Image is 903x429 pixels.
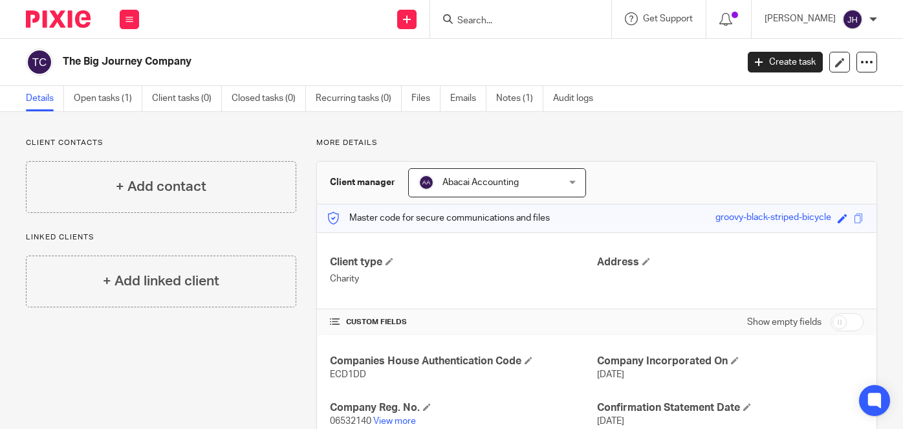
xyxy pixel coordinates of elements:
h4: + Add contact [116,177,206,197]
p: Master code for secure communications and files [327,212,550,225]
span: [DATE] [597,417,624,426]
p: More details [316,138,877,148]
h2: The Big Journey Company [63,55,595,69]
p: [PERSON_NAME] [765,12,836,25]
h4: Client type [330,256,596,269]
a: Notes (1) [496,86,543,111]
label: Show empty fields [747,316,821,329]
img: Pixie [26,10,91,28]
span: ECD1DD [330,370,366,379]
img: svg%3E [842,9,863,30]
h4: Address [597,256,864,269]
p: Charity [330,272,596,285]
a: Recurring tasks (0) [316,86,402,111]
a: Client tasks (0) [152,86,222,111]
span: Get Support [643,14,693,23]
h4: CUSTOM FIELDS [330,317,596,327]
a: Open tasks (1) [74,86,142,111]
img: svg%3E [26,49,53,76]
a: Closed tasks (0) [232,86,306,111]
a: View more [373,417,416,426]
a: Details [26,86,64,111]
div: groovy-black-striped-bicycle [715,211,831,226]
p: Linked clients [26,232,296,243]
a: Files [411,86,441,111]
img: svg%3E [419,175,434,190]
h4: Companies House Authentication Code [330,355,596,368]
h4: Confirmation Statement Date [597,401,864,415]
a: Audit logs [553,86,603,111]
a: Emails [450,86,486,111]
input: Search [456,16,572,27]
h4: + Add linked client [103,271,219,291]
span: Abacai Accounting [442,178,519,187]
h4: Company Reg. No. [330,401,596,415]
h3: Client manager [330,176,395,189]
span: [DATE] [597,370,624,379]
h4: Company Incorporated On [597,355,864,368]
span: 06532140 [330,417,371,426]
p: Client contacts [26,138,296,148]
a: Create task [748,52,823,72]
